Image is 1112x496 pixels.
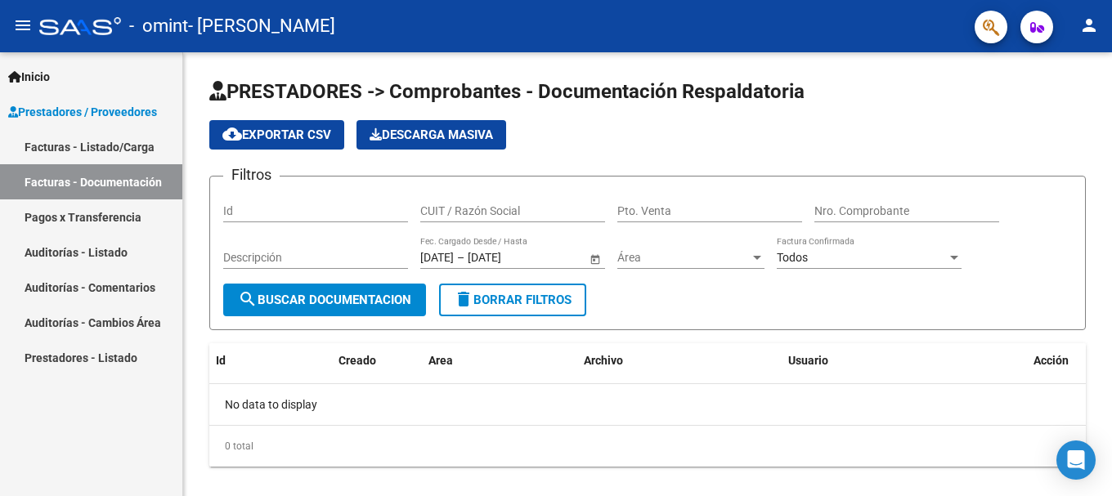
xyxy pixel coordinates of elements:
button: Open calendar [586,250,603,267]
span: Usuario [788,354,828,367]
span: Creado [339,354,376,367]
datatable-header-cell: Area [422,343,577,378]
span: Area [428,354,453,367]
span: Archivo [584,354,623,367]
span: Prestadores / Proveedores [8,103,157,121]
datatable-header-cell: Archivo [577,343,782,378]
span: Exportar CSV [222,127,331,142]
span: – [457,251,464,265]
span: Inicio [8,68,50,86]
h3: Filtros [223,163,280,186]
div: No data to display [209,384,1086,425]
input: Fecha fin [468,251,548,265]
button: Borrar Filtros [439,284,586,316]
mat-icon: search [238,289,258,309]
datatable-header-cell: Acción [1027,343,1109,378]
span: Descarga Masiva [370,127,493,142]
mat-icon: menu [13,16,33,35]
span: Id [216,354,226,367]
span: Área [617,251,750,265]
span: Acción [1034,354,1069,367]
mat-icon: cloud_download [222,124,242,144]
input: Fecha inicio [420,251,454,265]
div: Open Intercom Messenger [1056,440,1096,480]
div: 0 total [209,426,1086,467]
datatable-header-cell: Id [209,343,275,378]
span: Todos [777,251,808,264]
button: Descarga Masiva [356,120,506,150]
span: Borrar Filtros [454,293,572,307]
span: PRESTADORES -> Comprobantes - Documentación Respaldatoria [209,80,805,103]
mat-icon: person [1079,16,1099,35]
mat-icon: delete [454,289,473,309]
span: Buscar Documentacion [238,293,411,307]
button: Buscar Documentacion [223,284,426,316]
datatable-header-cell: Usuario [782,343,1027,378]
button: Exportar CSV [209,120,344,150]
span: - omint [129,8,188,44]
span: - [PERSON_NAME] [188,8,335,44]
datatable-header-cell: Creado [332,343,422,378]
app-download-masive: Descarga masiva de comprobantes (adjuntos) [356,120,506,150]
